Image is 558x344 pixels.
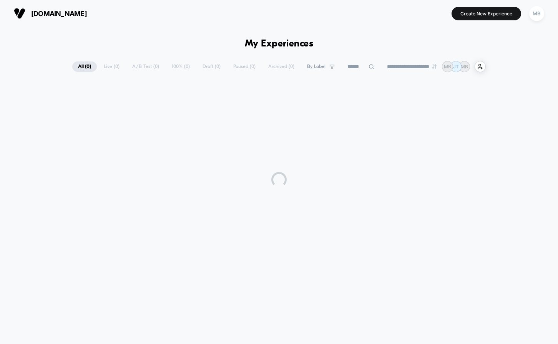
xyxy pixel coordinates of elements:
[444,64,451,69] p: MB
[432,64,437,69] img: end
[453,64,459,69] p: JT
[461,64,468,69] p: MB
[245,38,314,50] h1: My Experiences
[12,7,89,20] button: [DOMAIN_NAME]
[307,64,325,69] span: By Label
[527,6,546,21] button: MB
[72,61,97,72] span: All ( 0 )
[31,10,87,18] span: [DOMAIN_NAME]
[452,7,521,20] button: Create New Experience
[14,8,25,19] img: Visually logo
[529,6,544,21] div: MB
